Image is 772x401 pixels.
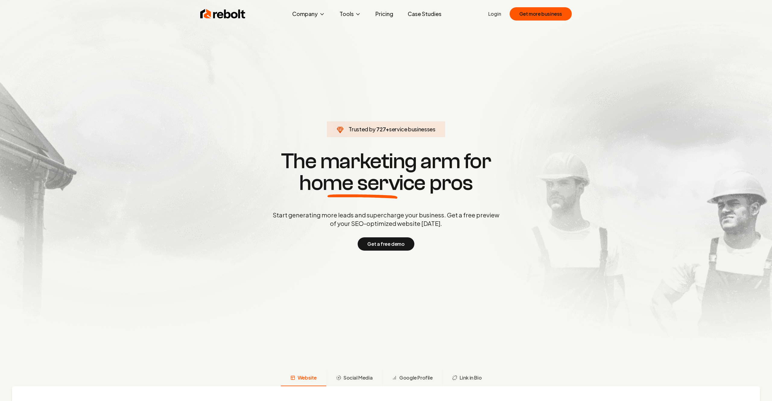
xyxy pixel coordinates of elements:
[488,10,501,18] a: Login
[326,371,382,386] button: Social Media
[271,211,501,228] p: Start generating more leads and supercharge your business. Get a free preview of your SEO-optimiz...
[376,125,386,133] span: 727
[241,150,531,194] h1: The marketing arm for pros
[349,126,375,133] span: Trusted by
[371,8,398,20] a: Pricing
[382,371,442,386] button: Google Profile
[389,126,435,133] span: service businesses
[460,374,482,381] span: Link in Bio
[343,374,372,381] span: Social Media
[299,172,426,194] span: home service
[442,371,492,386] button: Link in Bio
[281,371,326,386] button: Website
[386,126,389,133] span: +
[510,7,572,21] button: Get more business
[335,8,366,20] button: Tools
[287,8,330,20] button: Company
[358,237,414,251] button: Get a free demo
[399,374,432,381] span: Google Profile
[298,374,317,381] span: Website
[200,8,245,20] img: Rebolt Logo
[403,8,446,20] a: Case Studies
